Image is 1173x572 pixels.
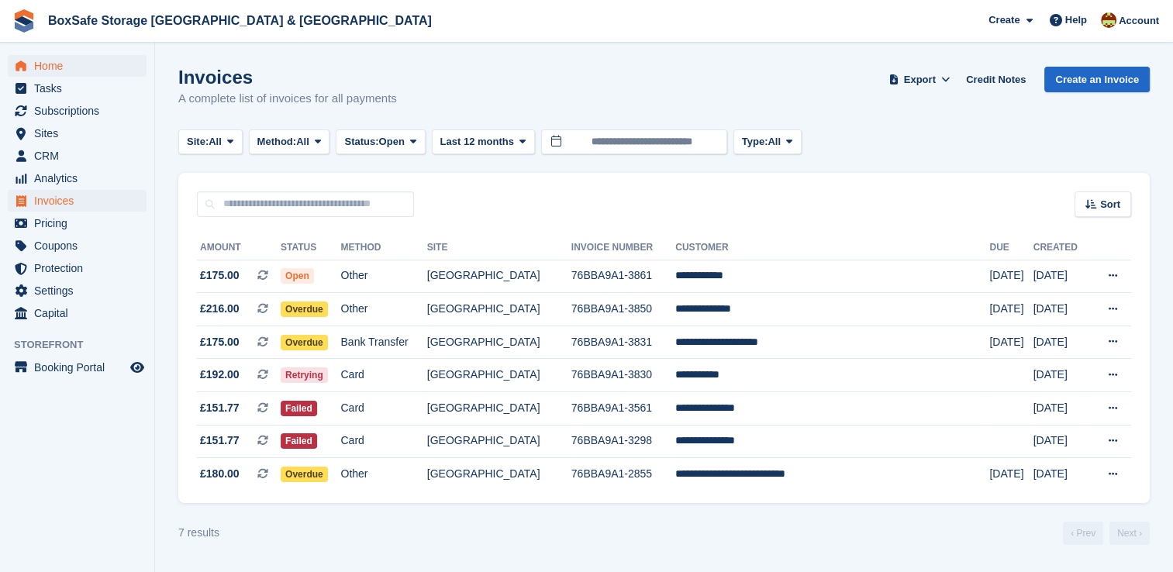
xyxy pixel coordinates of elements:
span: Storefront [14,337,154,353]
span: Pricing [34,212,127,234]
td: [GEOGRAPHIC_DATA] [427,359,571,392]
span: Coupons [34,235,127,257]
p: A complete list of invoices for all payments [178,90,397,108]
a: menu [8,235,147,257]
span: Open [281,268,314,284]
span: Subscriptions [34,100,127,122]
img: stora-icon-8386f47178a22dfd0bd8f6a31ec36ba5ce8667c1dd55bd0f319d3a0aa187defe.svg [12,9,36,33]
a: Preview store [128,358,147,377]
td: 76BBA9A1-3831 [571,326,675,359]
a: menu [8,100,147,122]
a: menu [8,55,147,77]
span: Booking Portal [34,357,127,378]
span: Overdue [281,302,328,317]
span: £192.00 [200,367,240,383]
span: CRM [34,145,127,167]
button: Status: Open [336,129,425,155]
td: 76BBA9A1-2855 [571,458,675,491]
span: Settings [34,280,127,302]
button: Site: All [178,129,243,155]
button: Last 12 months [432,129,535,155]
td: 76BBA9A1-3861 [571,260,675,293]
span: Site: [187,134,209,150]
td: Card [340,425,426,458]
td: [DATE] [1033,359,1090,392]
button: Method: All [249,129,330,155]
h1: Invoices [178,67,397,88]
td: [DATE] [1033,458,1090,491]
td: [DATE] [989,326,1033,359]
a: menu [8,145,147,167]
span: Overdue [281,335,328,350]
td: Card [340,392,426,426]
span: £175.00 [200,267,240,284]
td: 76BBA9A1-3850 [571,293,675,326]
td: [GEOGRAPHIC_DATA] [427,260,571,293]
td: [GEOGRAPHIC_DATA] [427,425,571,458]
span: All [209,134,222,150]
a: menu [8,190,147,212]
th: Site [427,236,571,260]
a: menu [8,78,147,99]
a: Credit Notes [960,67,1032,92]
a: menu [8,167,147,189]
a: Create an Invoice [1044,67,1150,92]
span: £151.77 [200,400,240,416]
nav: Page [1060,522,1153,545]
span: Home [34,55,127,77]
td: [GEOGRAPHIC_DATA] [427,326,571,359]
span: All [768,134,781,150]
span: Create [988,12,1019,28]
th: Customer [675,236,989,260]
span: Overdue [281,467,328,482]
td: [DATE] [1033,326,1090,359]
td: 76BBA9A1-3830 [571,359,675,392]
td: Other [340,458,426,491]
td: [GEOGRAPHIC_DATA] [427,392,571,426]
a: menu [8,302,147,324]
td: Other [340,293,426,326]
span: £151.77 [200,432,240,449]
td: [DATE] [989,293,1033,326]
a: Next [1109,522,1150,545]
span: £180.00 [200,466,240,482]
span: Failed [281,401,317,416]
a: menu [8,257,147,279]
span: £216.00 [200,301,240,317]
td: [DATE] [1033,260,1090,293]
th: Amount [197,236,281,260]
span: Account [1119,13,1159,29]
a: Previous [1063,522,1103,545]
span: £175.00 [200,334,240,350]
td: [DATE] [1033,293,1090,326]
span: Type: [742,134,768,150]
td: Other [340,260,426,293]
button: Export [885,67,954,92]
span: Open [379,134,405,150]
span: Tasks [34,78,127,99]
span: Failed [281,433,317,449]
span: Help [1065,12,1087,28]
td: [GEOGRAPHIC_DATA] [427,458,571,491]
th: Created [1033,236,1090,260]
td: Bank Transfer [340,326,426,359]
span: Method: [257,134,297,150]
td: [DATE] [989,458,1033,491]
span: All [296,134,309,150]
td: [DATE] [1033,425,1090,458]
span: Invoices [34,190,127,212]
span: Sort [1100,197,1120,212]
span: Analytics [34,167,127,189]
td: [GEOGRAPHIC_DATA] [427,293,571,326]
td: 76BBA9A1-3298 [571,425,675,458]
div: 7 results [178,525,219,541]
span: Status: [344,134,378,150]
td: Card [340,359,426,392]
th: Due [989,236,1033,260]
a: menu [8,212,147,234]
a: menu [8,122,147,144]
td: [DATE] [989,260,1033,293]
th: Invoice Number [571,236,675,260]
th: Method [340,236,426,260]
td: 76BBA9A1-3561 [571,392,675,426]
